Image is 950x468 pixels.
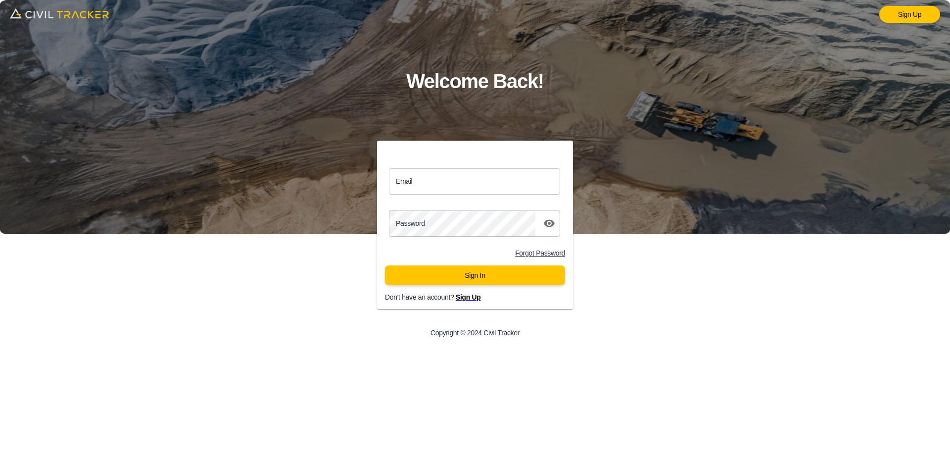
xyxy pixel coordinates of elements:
p: Don't have an account? [385,293,581,301]
h1: Welcome Back! [406,65,544,98]
button: Sign In [385,265,565,285]
input: email [389,168,560,195]
img: logo [10,5,109,22]
a: Sign Up [879,6,940,23]
p: Copyright © 2024 Civil Tracker [430,329,520,337]
button: toggle password visibility [539,213,559,233]
a: Sign Up [456,293,481,301]
a: Forgot Password [515,249,565,257]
